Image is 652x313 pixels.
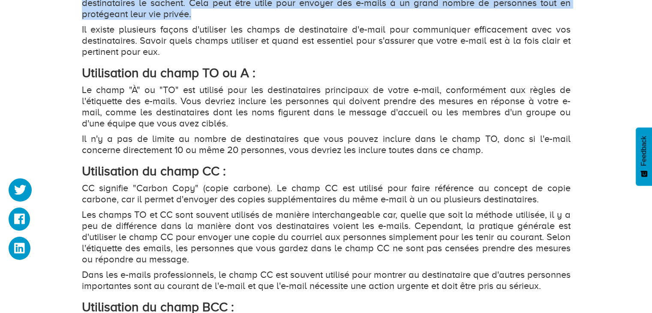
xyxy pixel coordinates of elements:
[640,136,648,166] span: Feedback
[82,183,571,205] p: CC signifie "Carbon Copy" (copie carbone). Le champ CC est utilisé pour faire référence au concep...
[82,269,571,292] p: Dans les e-mails professionnels, le champ CC est souvent utilisé pour montrer au destinataire que...
[82,24,571,57] p: Il existe plusieurs façons d'utiliser les champs de destinataire d'e-mail pour communiquer effica...
[82,209,571,265] p: Les champs TO et CC sont souvent utilisés de manière interchangeable car, quelle que soit la méth...
[82,66,255,80] strong: Utilisation du champ TO ou A :
[82,84,571,129] p: Le champ "À" ou "TO" est utilisé pour les destinataires principaux de votre e-mail, conformément ...
[82,133,571,156] p: Il n'y a pas de limite au nombre de destinataires que vous pouvez inclure dans le champ TO, donc ...
[82,164,226,178] strong: Utilisation du champ CC :
[636,127,652,186] button: Feedback - Afficher l’enquête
